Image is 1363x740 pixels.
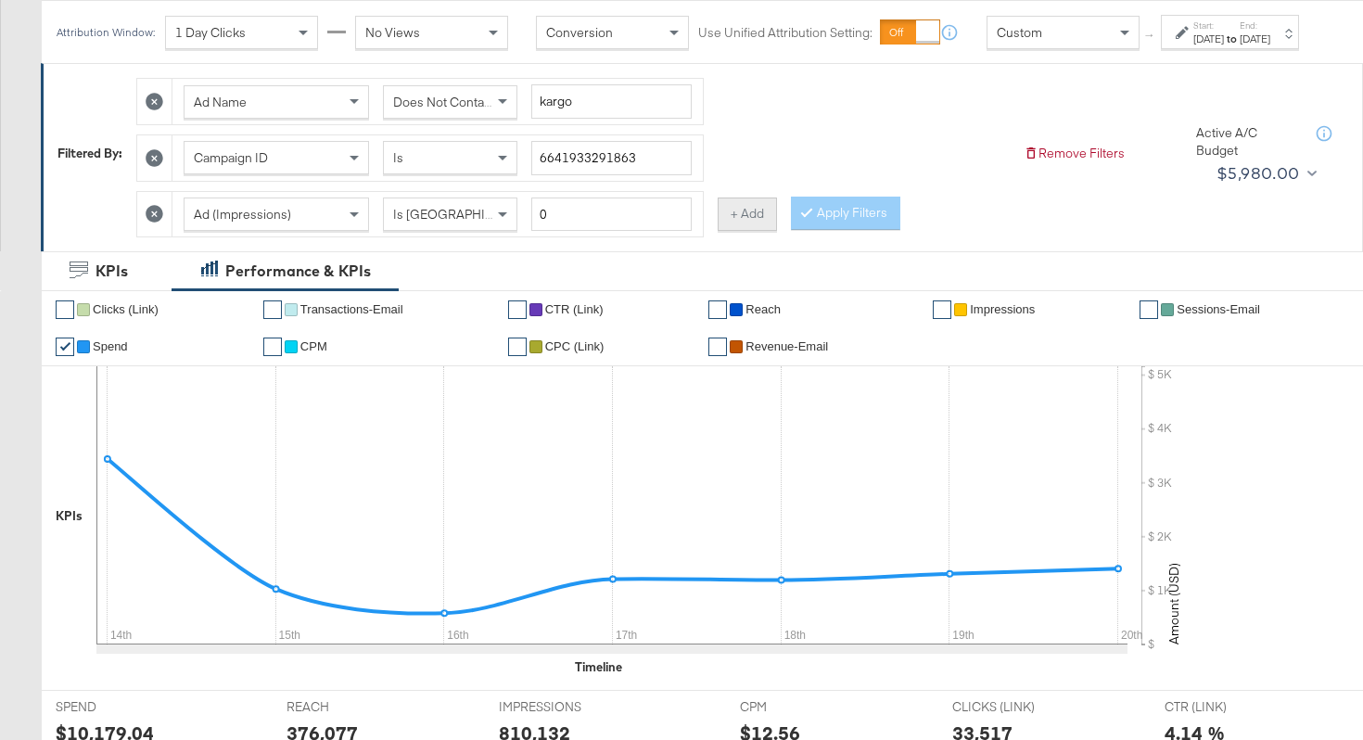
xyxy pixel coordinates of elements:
span: Ad Name [194,94,247,110]
span: 1 Day Clicks [175,24,246,41]
div: Attribution Window: [56,26,156,39]
div: Active A/C Budget [1196,124,1298,159]
span: Does Not Contain [393,94,494,110]
button: Remove Filters [1024,145,1125,162]
div: [DATE] [1240,32,1270,46]
span: Reach [745,302,781,316]
div: [DATE] [1193,32,1224,46]
a: ✔ [1140,300,1158,319]
span: No Views [365,24,420,41]
span: REACH [287,698,426,716]
span: IMPRESSIONS [499,698,638,716]
span: SPEND [56,698,195,716]
div: Performance & KPIs [225,261,371,282]
a: ✔ [508,300,527,319]
a: ✔ [263,300,282,319]
label: Use Unified Attribution Setting: [698,24,873,42]
span: CTR (LINK) [1165,698,1304,716]
button: $5,980.00 [1209,159,1320,188]
strong: to [1224,32,1240,45]
a: ✔ [708,338,727,356]
a: ✔ [933,300,951,319]
div: $5,980.00 [1217,159,1300,187]
button: + Add [718,198,777,231]
div: KPIs [56,507,83,525]
span: CTR (Link) [545,302,604,316]
span: Revenue-Email [745,339,828,353]
span: Sessions-Email [1177,302,1260,316]
div: Filtered By: [57,145,122,162]
span: Campaign ID [194,149,268,166]
span: Is [393,149,403,166]
span: Ad (Impressions) [194,206,291,223]
span: CPM [300,339,327,353]
span: Conversion [546,24,613,41]
span: ↑ [1141,32,1159,39]
span: CPM [740,698,879,716]
label: End: [1240,19,1270,32]
span: CLICKS (LINK) [952,698,1091,716]
input: Enter a search term [531,141,692,175]
a: ✔ [263,338,282,356]
a: ✔ [56,300,74,319]
a: ✔ [56,338,74,356]
text: Amount (USD) [1166,563,1182,644]
span: CPC (Link) [545,339,605,353]
div: KPIs [96,261,128,282]
span: Custom [997,24,1042,41]
a: ✔ [708,300,727,319]
input: Enter a number [531,198,692,232]
span: Impressions [970,302,1035,316]
span: Transactions-Email [300,302,403,316]
input: Enter a search term [531,84,692,119]
a: ✔ [508,338,527,356]
span: Clicks (Link) [93,302,159,316]
label: Start: [1193,19,1224,32]
span: Is [GEOGRAPHIC_DATA] [393,206,535,223]
div: Timeline [575,658,622,676]
span: Spend [93,339,128,353]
